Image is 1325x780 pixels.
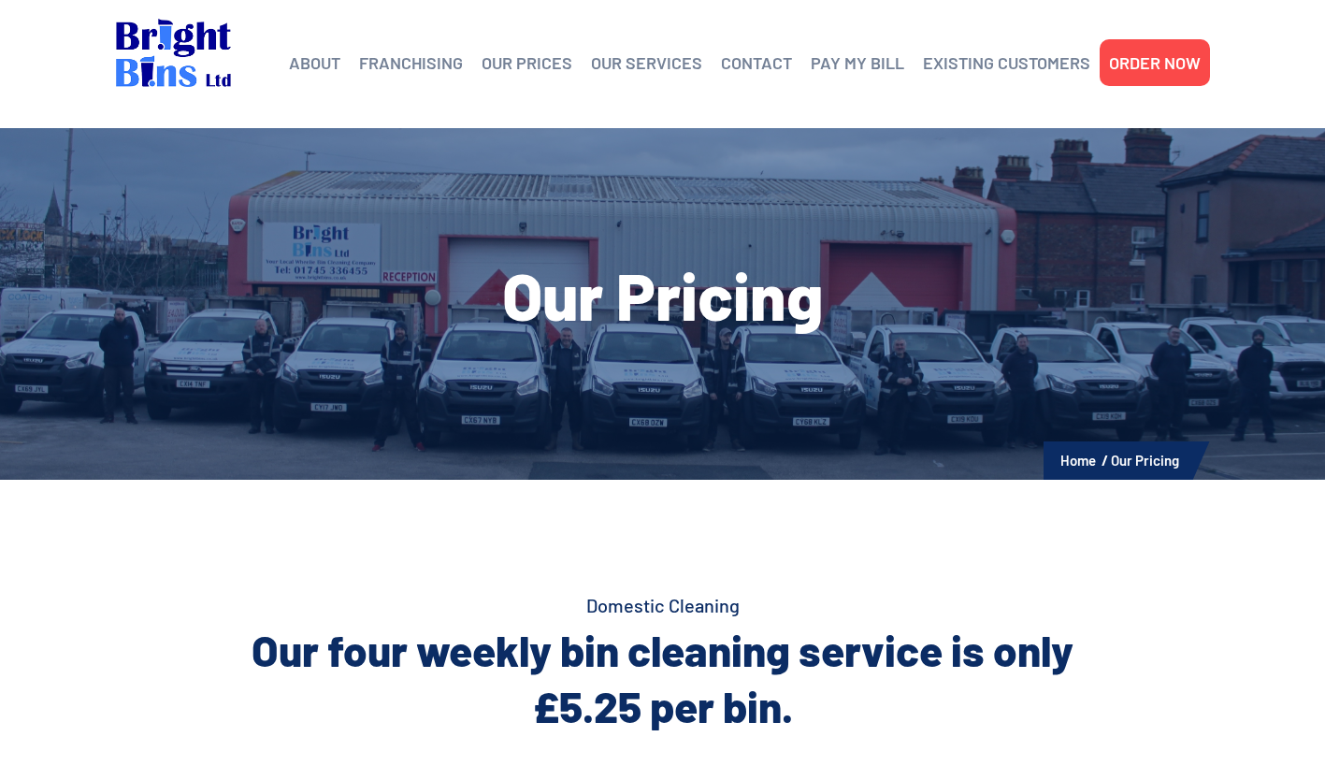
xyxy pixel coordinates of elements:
[116,262,1210,327] h1: Our Pricing
[591,49,702,77] a: OUR SERVICES
[359,49,463,77] a: FRANCHISING
[116,622,1210,734] h2: Our four weekly bin cleaning service is only £5.25 per bin.
[1109,49,1201,77] a: ORDER NOW
[721,49,792,77] a: CONTACT
[1111,448,1179,472] li: Our Pricing
[482,49,572,77] a: OUR PRICES
[923,49,1090,77] a: EXISTING CUSTOMERS
[116,592,1210,618] h4: Domestic Cleaning
[1060,452,1096,469] a: Home
[289,49,340,77] a: ABOUT
[811,49,904,77] a: PAY MY BILL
